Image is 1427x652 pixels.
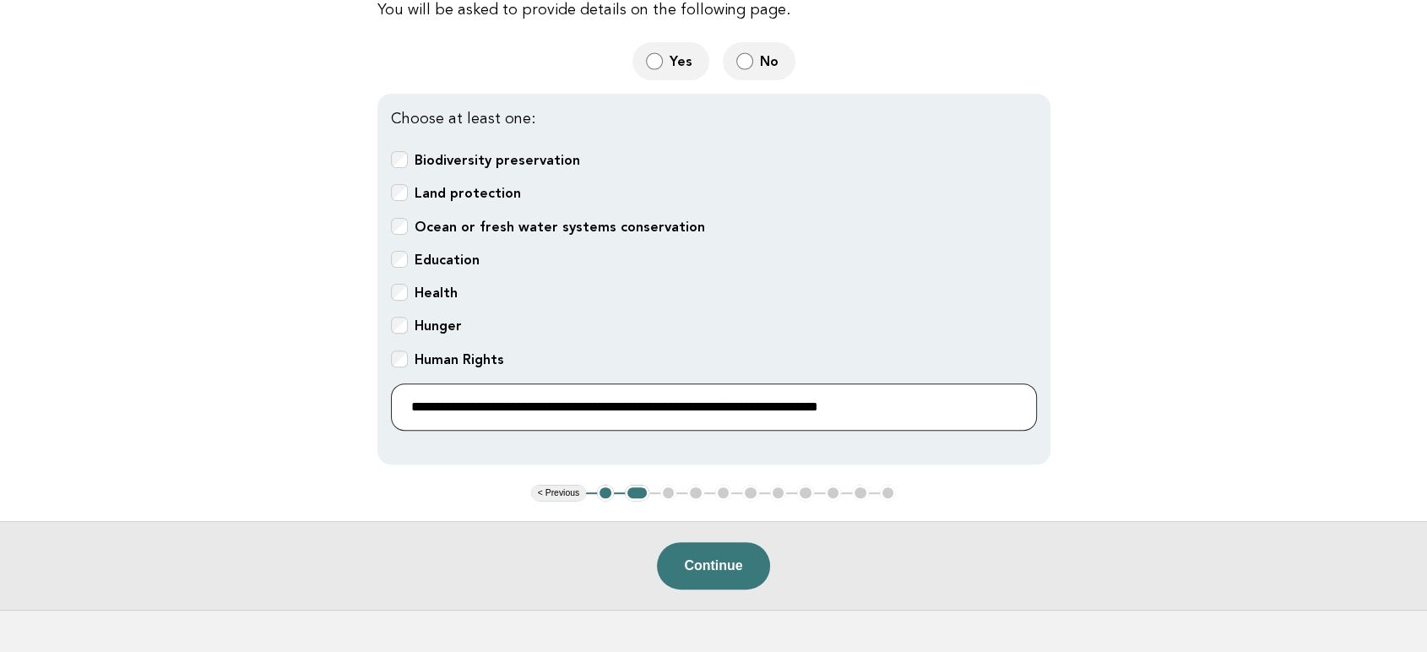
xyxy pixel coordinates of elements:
b: Human Rights [415,351,504,367]
button: < Previous [531,485,586,502]
b: Land protection [415,185,521,201]
span: Yes [670,52,696,70]
b: Health [415,285,458,301]
button: 2 [625,485,649,502]
input: No [736,52,753,70]
span: No [760,52,782,70]
button: 1 [597,485,614,502]
b: Ocean or fresh water systems conservation [415,219,705,235]
b: Biodiversity preservation [415,152,580,168]
p: Choose at least one: [391,107,1037,131]
b: Hunger [415,318,462,334]
button: Continue [657,542,769,590]
input: Yes [646,52,663,70]
b: Education [415,252,480,268]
